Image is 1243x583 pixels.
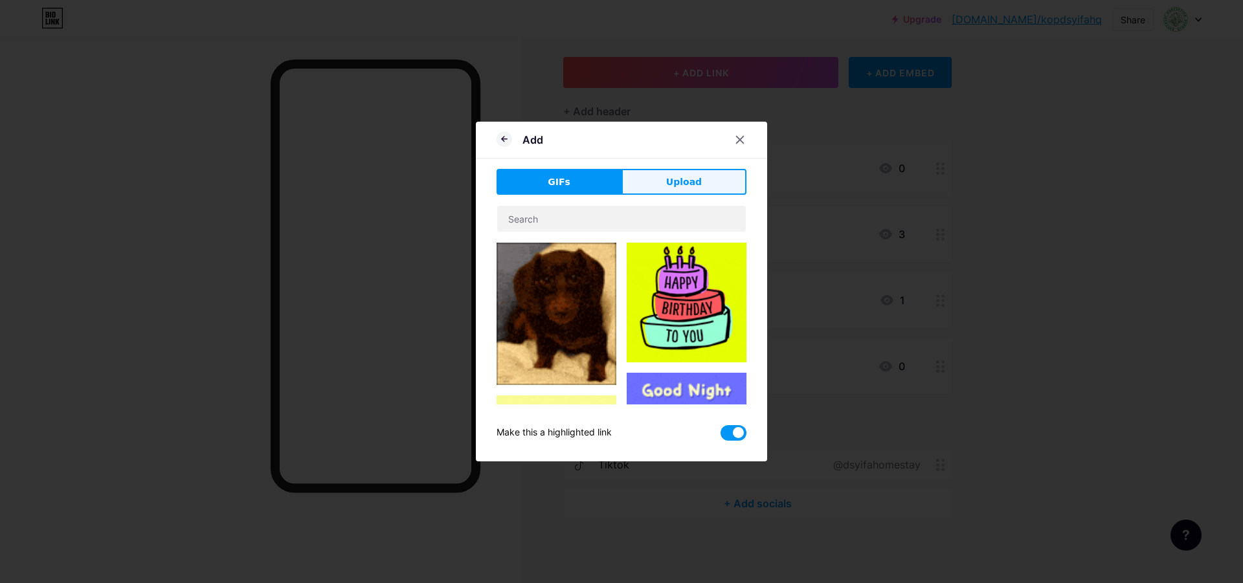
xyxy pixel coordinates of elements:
[627,243,746,362] img: Gihpy
[548,175,570,189] span: GIFs
[497,243,616,385] img: Gihpy
[621,169,746,195] button: Upload
[497,425,612,441] div: Make this a highlighted link
[666,175,702,189] span: Upload
[497,395,616,515] img: Gihpy
[627,373,746,492] img: Gihpy
[522,132,543,148] div: Add
[497,206,746,232] input: Search
[497,169,621,195] button: GIFs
